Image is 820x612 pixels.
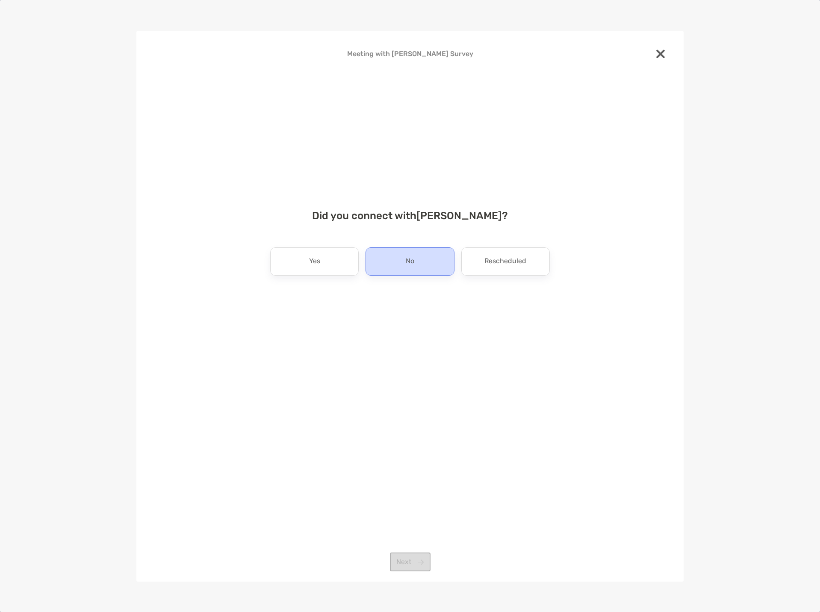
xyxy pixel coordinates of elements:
[484,255,526,268] p: Rescheduled
[406,255,414,268] p: No
[656,50,665,58] img: close modal
[150,210,670,222] h4: Did you connect with [PERSON_NAME] ?
[150,50,670,58] h4: Meeting with [PERSON_NAME] Survey
[309,255,320,268] p: Yes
